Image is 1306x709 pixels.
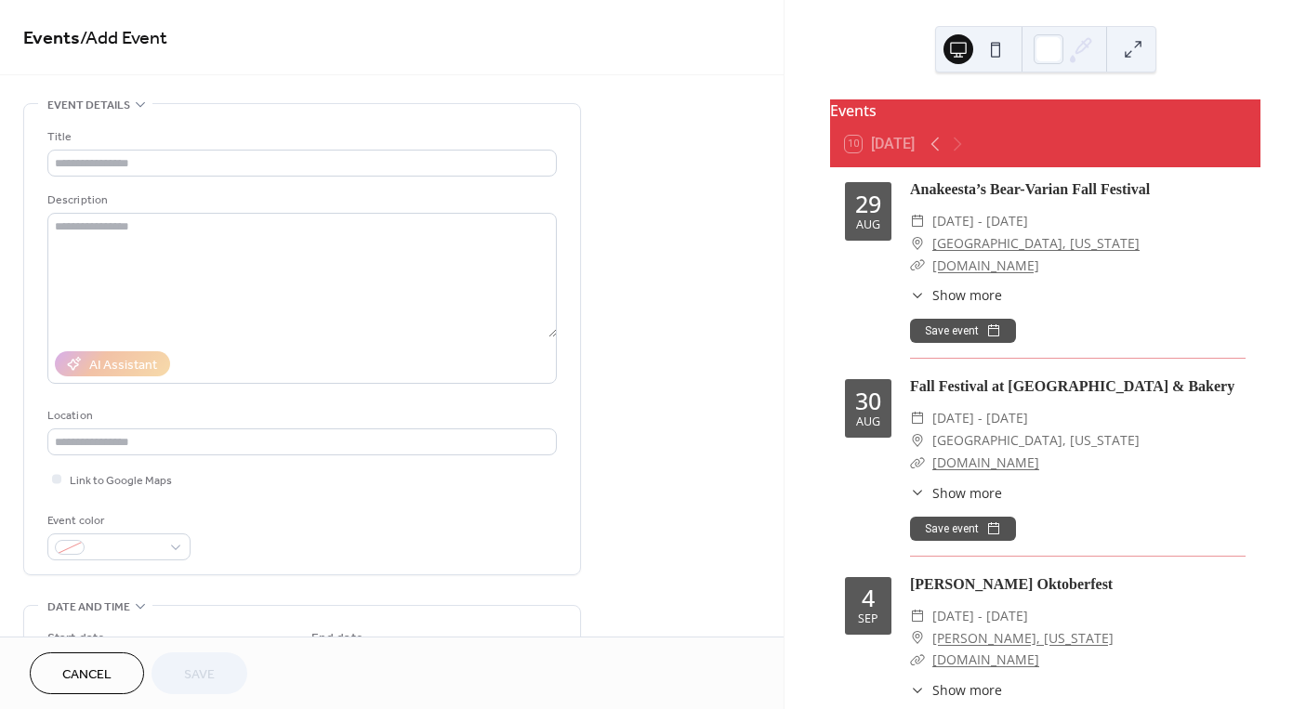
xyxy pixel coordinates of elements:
div: End date [311,629,363,649]
div: Description [47,190,553,210]
div: ​ [910,452,925,474]
a: [DOMAIN_NAME] [932,256,1039,274]
button: Save event [910,517,1016,541]
button: ​Show more [910,285,1002,305]
div: Events [830,99,1260,122]
span: / Add Event [80,20,167,57]
div: ​ [910,627,925,650]
a: [PERSON_NAME], [US_STATE] [932,627,1114,650]
div: Event color [47,511,187,531]
div: ​ [910,210,925,232]
a: [PERSON_NAME] Oktoberfest [910,576,1113,592]
span: Show more [932,680,1002,700]
div: ​ [910,483,925,503]
div: ​ [910,649,925,671]
div: ​ [910,407,925,429]
span: Cancel [62,665,112,685]
a: Events [23,20,80,57]
button: Cancel [30,652,144,694]
div: ​ [910,429,925,452]
div: Aug [856,219,880,231]
a: [DOMAIN_NAME] [932,453,1039,471]
a: Anakeesta’s Bear-Varian Fall Festival [910,181,1150,197]
div: 30 [855,389,881,413]
a: Fall Festival at [GEOGRAPHIC_DATA] & Bakery [910,378,1234,394]
a: [DOMAIN_NAME] [932,650,1039,668]
span: Show more [932,483,1002,503]
div: Title [47,127,553,147]
a: [GEOGRAPHIC_DATA], [US_STATE] [932,232,1140,255]
span: [DATE] - [DATE] [932,407,1028,429]
div: Aug [856,416,880,428]
div: 4 [862,586,875,610]
span: [DATE] - [DATE] [932,210,1028,232]
div: 29 [855,192,881,216]
span: Date and time [47,597,130,617]
span: Link to Google Maps [70,471,172,491]
div: ​ [910,232,925,255]
span: Show more [932,285,1002,305]
div: ​ [910,680,925,700]
div: ​ [910,255,925,277]
button: ​Show more [910,680,1002,700]
div: Start date [47,629,105,649]
div: ​ [910,605,925,627]
button: ​Show more [910,483,1002,503]
div: Sep [858,613,878,625]
div: ​ [910,285,925,305]
button: Save event [910,319,1016,343]
span: Event details [47,96,130,115]
div: Location [47,406,553,426]
span: [GEOGRAPHIC_DATA], [US_STATE] [932,429,1140,452]
span: [DATE] - [DATE] [932,605,1028,627]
